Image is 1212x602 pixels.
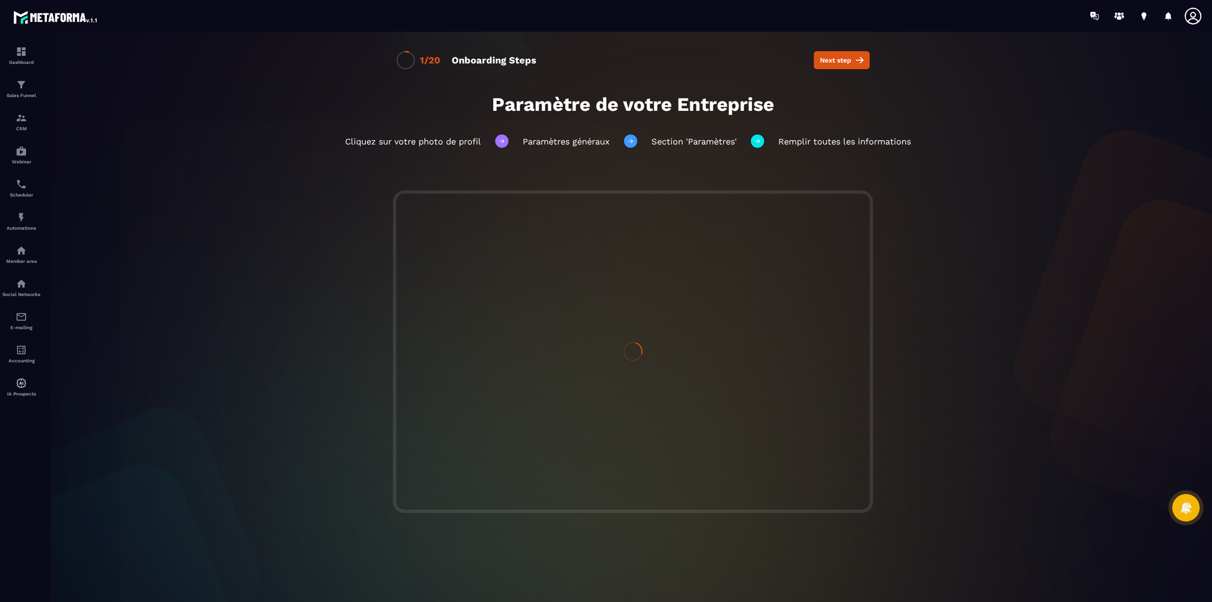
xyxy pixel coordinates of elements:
[651,136,737,146] span: Section 'Paramètres'
[16,212,27,223] img: automations
[2,205,40,238] a: automationsautomationsAutomations
[2,171,40,205] a: schedulerschedulerScheduler
[2,238,40,271] a: automationsautomationsMember area
[16,245,27,256] img: automations
[2,60,40,65] p: Dashboard
[2,337,40,370] a: accountantaccountantAccounting
[16,377,27,389] img: automations
[2,39,40,72] a: formationformationDashboard
[2,259,40,264] p: Member area
[16,79,27,90] img: formation
[16,278,27,289] img: social-network
[2,271,40,304] a: social-networksocial-networkSocial Networks
[345,136,481,146] span: Cliquez sur votre photo de profil
[16,179,27,190] img: scheduler
[16,46,27,57] img: formation
[2,192,40,198] p: Scheduler
[2,126,40,131] p: CRM
[820,55,851,65] span: Next step
[523,136,610,146] span: Paramètres généraux
[2,105,40,138] a: formationformationCRM
[2,292,40,297] p: Social Networks
[16,145,27,157] img: automations
[778,136,911,146] span: Remplir toutes les informations
[16,344,27,356] img: accountant
[2,304,40,337] a: emailemailE-mailing
[2,159,40,164] p: Webinar
[2,325,40,330] p: E-mailing
[2,72,40,105] a: formationformationSales Funnel
[420,54,440,66] div: 1/20
[2,138,40,171] a: automationsautomationsWebinar
[13,9,98,26] img: logo
[814,51,870,69] button: Next step
[16,112,27,124] img: formation
[2,93,40,98] p: Sales Funnel
[2,225,40,231] p: Automations
[162,93,1104,116] h1: Paramètre de votre Entreprise
[2,358,40,363] p: Accounting
[2,391,40,396] p: IA Prospects
[452,54,536,66] div: Onboarding Steps
[16,311,27,323] img: email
